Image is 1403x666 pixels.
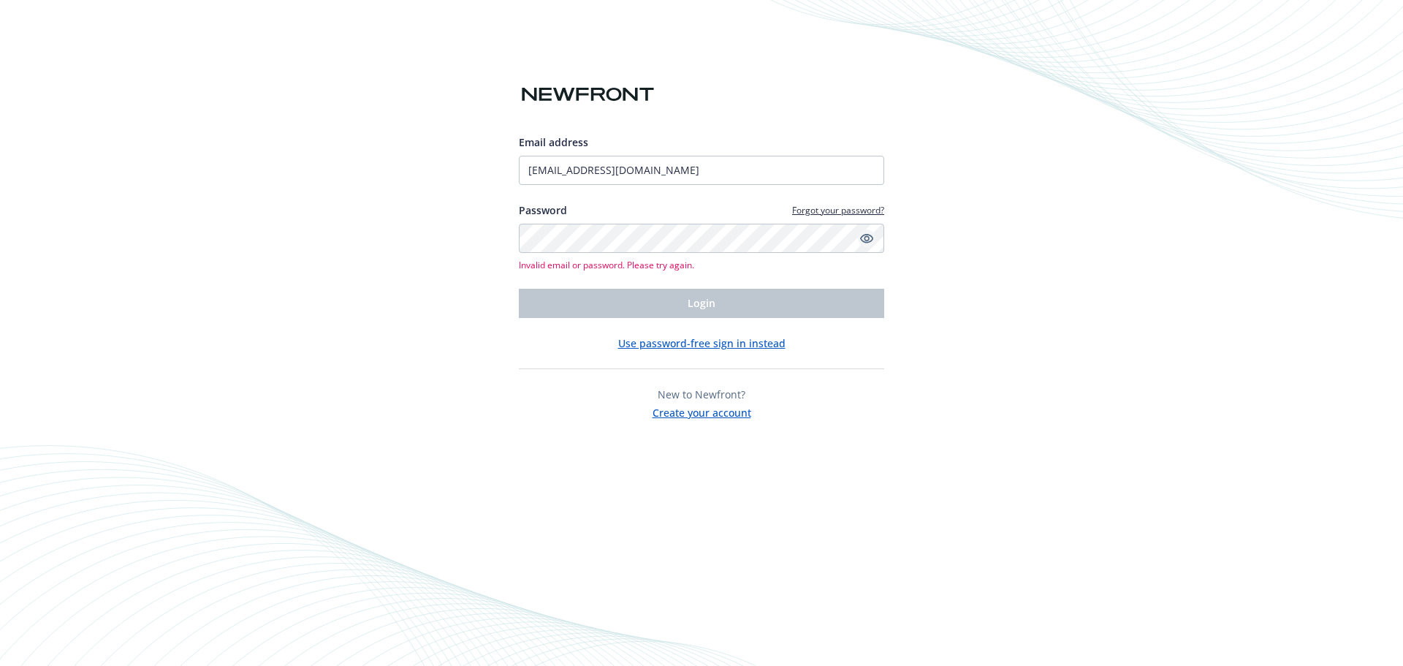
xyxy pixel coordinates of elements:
input: Enter your email [519,156,884,185]
span: New to Newfront? [658,387,745,401]
button: Create your account [653,402,751,420]
button: Use password-free sign in instead [618,336,786,351]
span: Email address [519,135,588,149]
span: Login [688,296,715,310]
button: Login [519,289,884,318]
a: Show password [858,230,875,247]
a: Forgot your password? [792,204,884,216]
img: Newfront logo [519,82,657,107]
input: Enter your password [519,224,884,253]
label: Password [519,203,567,218]
span: Invalid email or password. Please try again. [519,259,884,271]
